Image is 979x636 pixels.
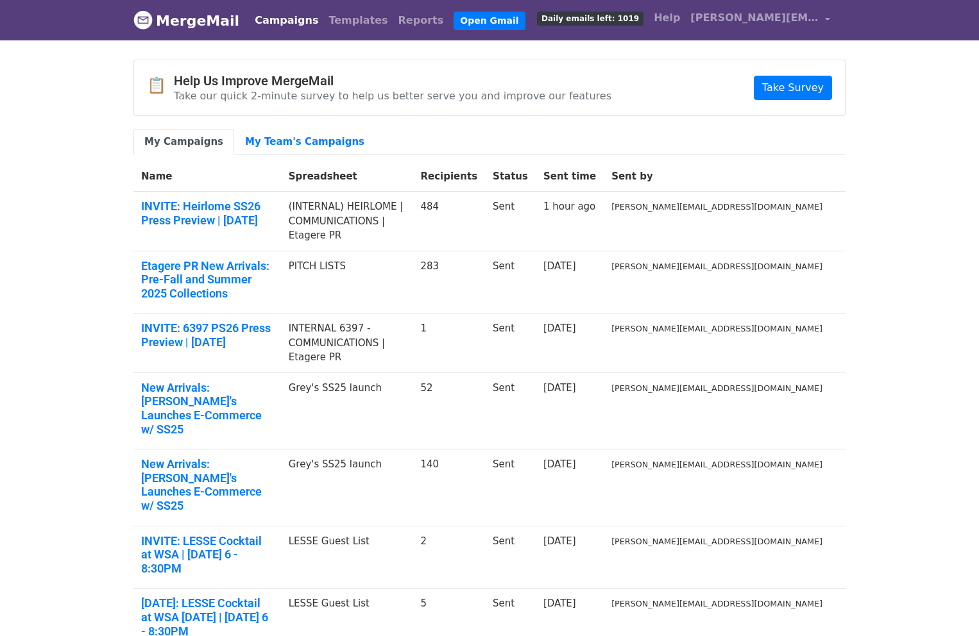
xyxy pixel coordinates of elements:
td: LESSE Guest List [281,526,413,589]
td: 283 [413,251,485,314]
small: [PERSON_NAME][EMAIL_ADDRESS][DOMAIN_NAME] [611,262,822,271]
a: INVITE: LESSE Cocktail at WSA | [DATE] 6 - 8:30PM [141,534,273,576]
td: 1 [413,314,485,373]
a: My Team's Campaigns [234,129,375,155]
a: Daily emails left: 1019 [532,5,649,31]
p: Take our quick 2-minute survey to help us better serve you and improve our features [174,89,611,103]
td: Sent [485,449,536,526]
small: [PERSON_NAME][EMAIL_ADDRESS][DOMAIN_NAME] [611,202,822,212]
a: New Arrivals: [PERSON_NAME]'s Launches E-Commerce w/ SS25 [141,457,273,512]
a: [DATE] [543,382,576,394]
a: Etagere PR New Arrivals: Pre-Fall and Summer 2025 Collections [141,259,273,301]
a: MergeMail [133,7,239,34]
td: Grey's SS25 launch [281,449,413,526]
td: Sent [485,372,536,449]
td: Sent [485,251,536,314]
small: [PERSON_NAME][EMAIL_ADDRESS][DOMAIN_NAME] [611,537,822,546]
td: 2 [413,526,485,589]
a: Open Gmail [454,12,525,30]
small: [PERSON_NAME][EMAIL_ADDRESS][DOMAIN_NAME] [611,599,822,608]
span: 📋 [147,76,174,95]
td: Sent [485,192,536,251]
a: Templates [323,8,393,33]
a: [PERSON_NAME][EMAIL_ADDRESS][DOMAIN_NAME] [685,5,835,35]
td: 484 [413,192,485,251]
td: INTERNAL 6397 - COMMUNICATIONS | Etagere PR [281,314,413,373]
th: Recipients [413,162,485,192]
td: Sent [485,314,536,373]
a: INVITE: 6397 PS26 Press Preview | [DATE] [141,321,273,349]
span: [PERSON_NAME][EMAIL_ADDRESS][DOMAIN_NAME] [690,10,819,26]
a: [DATE] [543,322,576,334]
a: [DATE] [543,260,576,272]
a: INVITE: Heirlome SS26 Press Preview | [DATE] [141,199,273,227]
td: 52 [413,372,485,449]
td: 140 [413,449,485,526]
a: My Campaigns [133,129,234,155]
small: [PERSON_NAME][EMAIL_ADDRESS][DOMAIN_NAME] [611,324,822,333]
a: [DATE] [543,458,576,470]
th: Sent time [536,162,604,192]
a: 1 hour ago [543,201,595,212]
a: Reports [393,8,449,33]
h4: Help Us Improve MergeMail [174,73,611,88]
a: Campaigns [250,8,323,33]
td: Sent [485,526,536,589]
small: [PERSON_NAME][EMAIL_ADDRESS][DOMAIN_NAME] [611,460,822,469]
th: Spreadsheet [281,162,413,192]
a: Help [649,5,685,31]
a: Take Survey [754,76,832,100]
th: Sent by [604,162,830,192]
a: [DATE] [543,535,576,547]
a: [DATE] [543,598,576,609]
td: PITCH LISTS [281,251,413,314]
img: MergeMail logo [133,10,153,29]
td: (INTERNAL) HEIRLOME | COMMUNICATIONS | Etagere PR [281,192,413,251]
th: Name [133,162,281,192]
th: Status [485,162,536,192]
small: [PERSON_NAME][EMAIL_ADDRESS][DOMAIN_NAME] [611,383,822,393]
span: Daily emails left: 1019 [537,12,643,26]
td: Grey's SS25 launch [281,372,413,449]
a: New Arrivals: [PERSON_NAME]'s Launches E-Commerce w/ SS25 [141,381,273,436]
